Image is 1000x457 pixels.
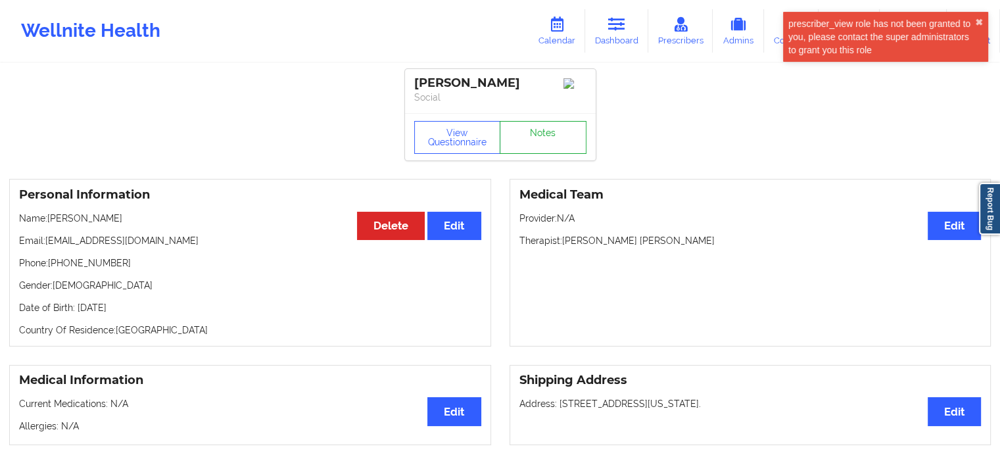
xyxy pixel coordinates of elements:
[414,121,501,154] button: View Questionnaire
[585,9,648,53] a: Dashboard
[519,373,982,388] h3: Shipping Address
[563,78,586,89] img: Image%2Fplaceholer-image.png
[928,397,981,425] button: Edit
[975,17,983,28] button: close
[414,76,586,91] div: [PERSON_NAME]
[500,121,586,154] a: Notes
[19,324,481,337] p: Country Of Residence: [GEOGRAPHIC_DATA]
[713,9,764,53] a: Admins
[19,187,481,203] h3: Personal Information
[19,234,481,247] p: Email: [EMAIL_ADDRESS][DOMAIN_NAME]
[519,212,982,225] p: Provider: N/A
[19,420,481,433] p: Allergies: N/A
[648,9,713,53] a: Prescribers
[19,279,481,292] p: Gender: [DEMOGRAPHIC_DATA]
[788,17,975,57] div: prescriber_view role has not been granted to you, please contact the super administrators to gran...
[519,397,982,410] p: Address: [STREET_ADDRESS][US_STATE].
[928,212,981,240] button: Edit
[764,9,819,53] a: Coaches
[427,397,481,425] button: Edit
[414,91,586,104] p: Social
[529,9,585,53] a: Calendar
[19,301,481,314] p: Date of Birth: [DATE]
[19,256,481,270] p: Phone: [PHONE_NUMBER]
[19,373,481,388] h3: Medical Information
[357,212,425,240] button: Delete
[979,183,1000,235] a: Report Bug
[19,212,481,225] p: Name: [PERSON_NAME]
[19,397,481,410] p: Current Medications: N/A
[519,234,982,247] p: Therapist: [PERSON_NAME] [PERSON_NAME]
[519,187,982,203] h3: Medical Team
[427,212,481,240] button: Edit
